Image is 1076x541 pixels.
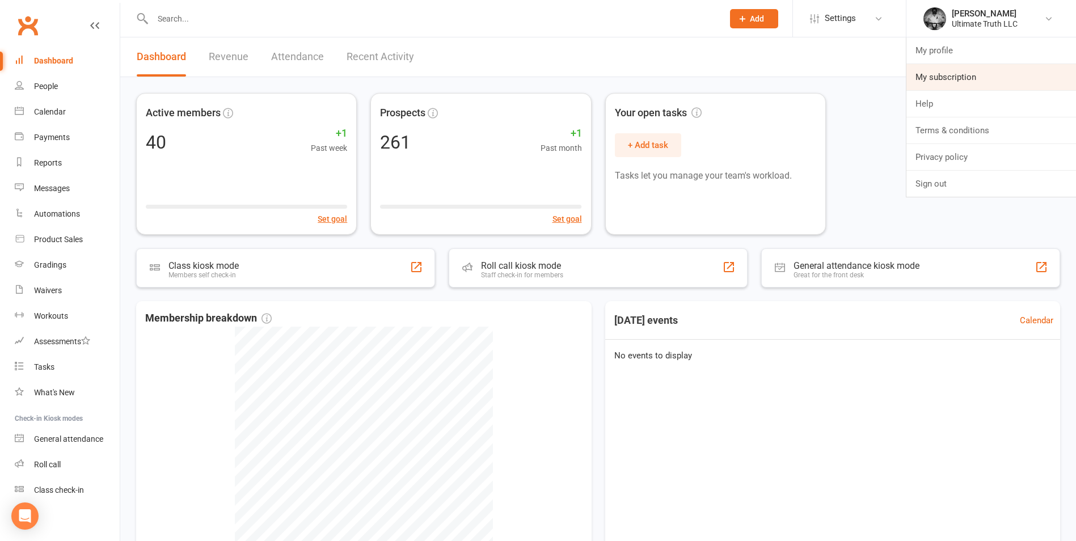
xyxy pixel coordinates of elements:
a: Help [906,91,1076,117]
input: Search... [149,11,715,27]
button: Set goal [318,213,347,225]
a: Payments [15,125,120,150]
div: Roll call [34,460,61,469]
a: Dashboard [15,48,120,74]
div: Messages [34,184,70,193]
div: Roll call kiosk mode [481,260,563,271]
div: Product Sales [34,235,83,244]
a: Class kiosk mode [15,477,120,503]
div: Calendar [34,107,66,116]
a: Calendar [15,99,120,125]
div: Tasks [34,362,54,371]
a: Tasks [15,354,120,380]
a: Attendance [271,37,324,77]
button: + Add task [615,133,681,157]
div: Assessments [34,337,90,346]
div: Waivers [34,286,62,295]
a: Assessments [15,329,120,354]
div: Reports [34,158,62,167]
div: Workouts [34,311,68,320]
a: Privacy policy [906,144,1076,170]
span: +1 [541,125,582,142]
span: Your open tasks [615,105,702,121]
div: 261 [380,133,411,151]
div: Gradings [34,260,66,269]
img: thumb_image1535430128.png [923,7,946,30]
a: My profile [906,37,1076,64]
a: Automations [15,201,120,227]
div: General attendance kiosk mode [794,260,919,271]
span: Past month [541,142,582,154]
a: Gradings [15,252,120,278]
div: What's New [34,388,75,397]
a: General attendance kiosk mode [15,426,120,452]
a: Reports [15,150,120,176]
h3: [DATE] events [605,310,687,331]
div: Staff check-in for members [481,271,563,279]
a: Dashboard [137,37,186,77]
a: Clubworx [14,11,42,40]
div: People [34,82,58,91]
button: Add [730,9,778,28]
a: Revenue [209,37,248,77]
span: Settings [825,6,856,31]
div: Automations [34,209,80,218]
div: Great for the front desk [794,271,919,279]
span: +1 [311,125,347,142]
span: Membership breakdown [145,310,272,327]
div: [PERSON_NAME] [952,9,1018,19]
div: Payments [34,133,70,142]
a: Sign out [906,171,1076,197]
div: No events to display [601,340,1065,371]
div: Open Intercom Messenger [11,502,39,530]
a: Calendar [1020,314,1053,327]
a: Recent Activity [347,37,414,77]
a: Waivers [15,278,120,303]
div: Members self check-in [168,271,239,279]
p: Tasks let you manage your team's workload. [615,168,816,183]
a: Workouts [15,303,120,329]
a: Terms & conditions [906,117,1076,143]
span: Add [750,14,764,23]
a: Product Sales [15,227,120,252]
a: Messages [15,176,120,201]
a: People [15,74,120,99]
span: Past week [311,142,347,154]
span: Active members [146,105,221,121]
div: 40 [146,133,166,151]
div: General attendance [34,434,103,443]
div: Class kiosk mode [168,260,239,271]
a: My subscription [906,64,1076,90]
div: Ultimate Truth LLC [952,19,1018,29]
a: Roll call [15,452,120,477]
button: Set goal [552,213,582,225]
div: Class check-in [34,485,84,494]
a: What's New [15,380,120,405]
div: Dashboard [34,56,73,65]
span: Prospects [380,105,425,121]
